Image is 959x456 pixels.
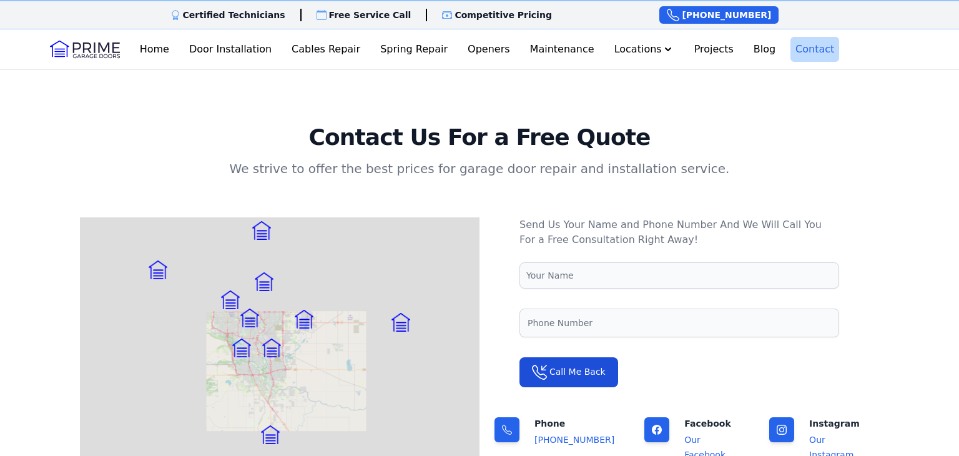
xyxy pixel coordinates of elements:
[184,37,277,62] a: Door Installation
[809,417,864,430] p: Instagram
[295,310,313,329] img: Marker
[519,262,839,289] input: Your Name
[80,125,879,150] h2: Contact Us For a Free Quote
[659,6,779,24] a: [PHONE_NUMBER]
[261,425,280,444] img: Marker
[183,9,285,21] p: Certified Technicians
[519,309,839,337] input: Phone Number
[519,357,618,387] button: Call Me Back
[375,37,453,62] a: Spring Repair
[790,37,839,62] a: Contact
[240,309,259,327] img: Marker
[519,217,839,247] p: Send Us Your Name and Phone Number And We Will Call You For a Free Consultation Right Away!
[391,313,410,332] img: Marker
[221,290,240,309] img: Marker
[463,37,515,62] a: Openers
[80,160,879,177] p: We strive to offer the best prices for garage door repair and installation service.
[149,260,167,279] img: Marker
[252,221,271,240] img: Marker
[50,39,120,59] img: Logo
[455,9,552,21] p: Competitive Pricing
[525,37,599,62] a: Maintenance
[534,417,614,430] p: Phone
[684,417,739,430] p: Facebook
[232,339,251,357] img: Marker
[329,9,411,21] p: Free Service Call
[255,272,273,291] img: Marker
[534,435,614,445] a: [PHONE_NUMBER]
[749,37,780,62] a: Blog
[609,37,679,62] button: Locations
[135,37,174,62] a: Home
[689,37,739,62] a: Projects
[262,339,281,357] img: Marker
[287,37,365,62] a: Cables Repair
